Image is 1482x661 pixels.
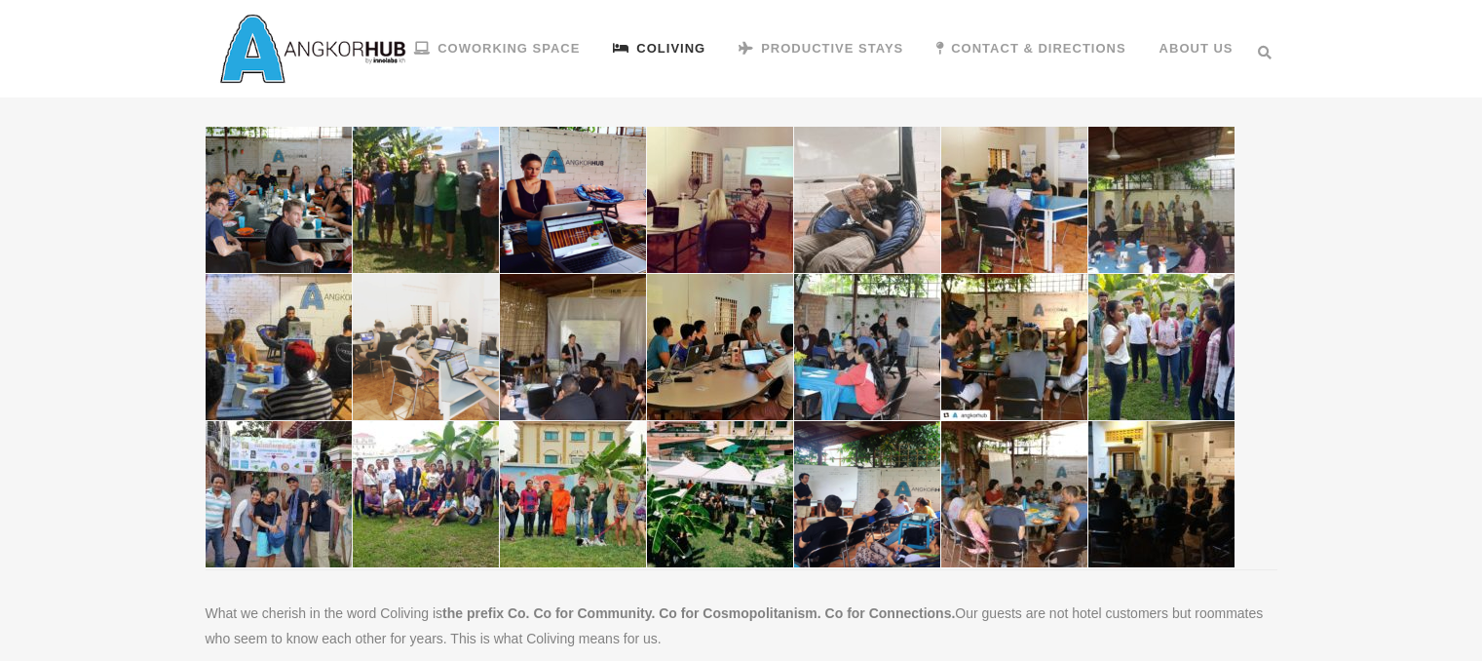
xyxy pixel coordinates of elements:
[437,41,580,56] span: Coworking Space
[761,41,903,56] span: Productive Stays
[442,605,955,621] strong: the prefix Co. Co for Community. Co for Cosmopolitanism. Co for Connections.
[951,41,1125,56] span: Contact & Directions
[1159,41,1234,56] span: About us
[636,41,705,56] span: Coliving
[206,601,1277,651] p: What we cherish in the word Coliving is Our guests are not hotel customers but roommates who seem...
